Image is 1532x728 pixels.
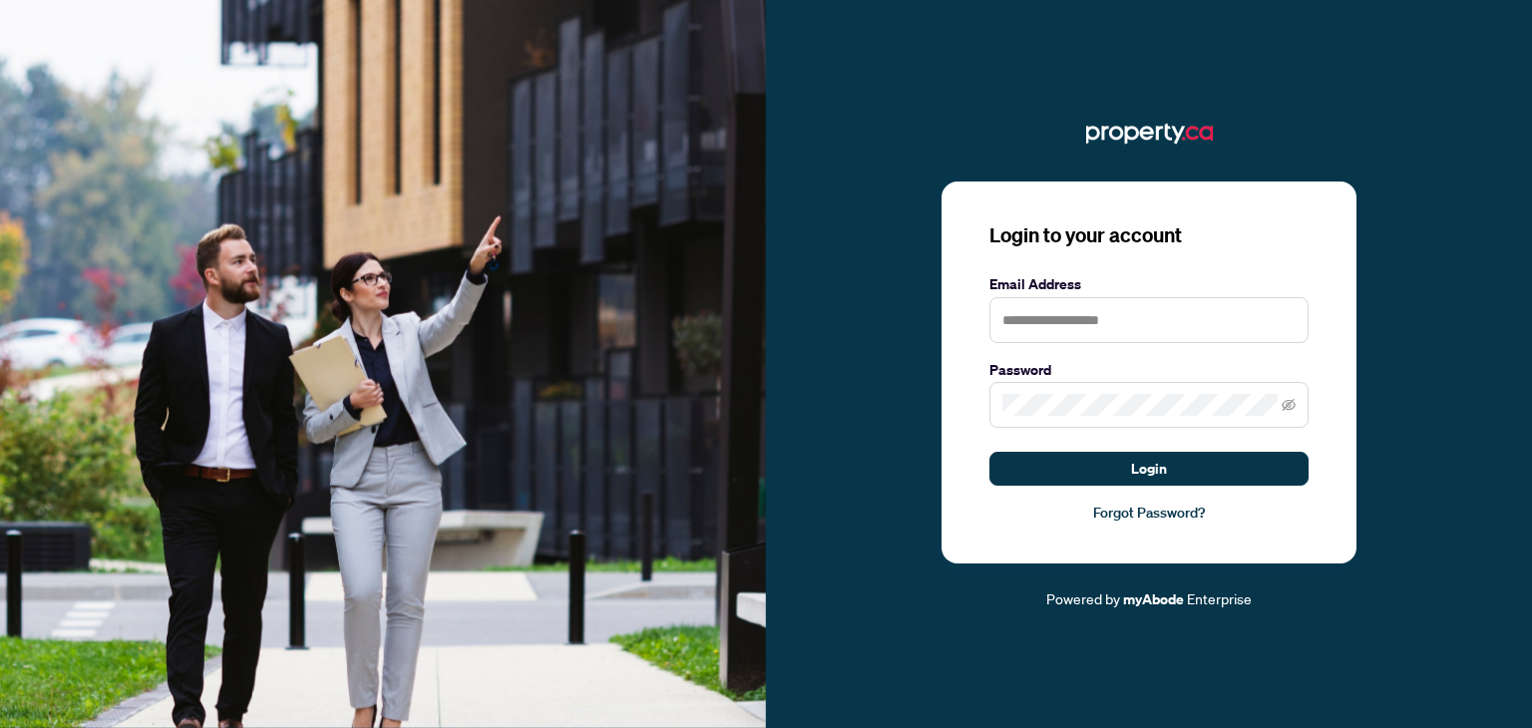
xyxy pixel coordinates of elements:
[1131,453,1167,485] span: Login
[1123,588,1184,610] a: myAbode
[1046,589,1120,607] span: Powered by
[989,273,1309,295] label: Email Address
[1187,589,1252,607] span: Enterprise
[989,359,1309,381] label: Password
[989,452,1309,486] button: Login
[989,502,1309,524] a: Forgot Password?
[1086,118,1213,150] img: ma-logo
[989,221,1309,249] h3: Login to your account
[1282,398,1296,412] span: eye-invisible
